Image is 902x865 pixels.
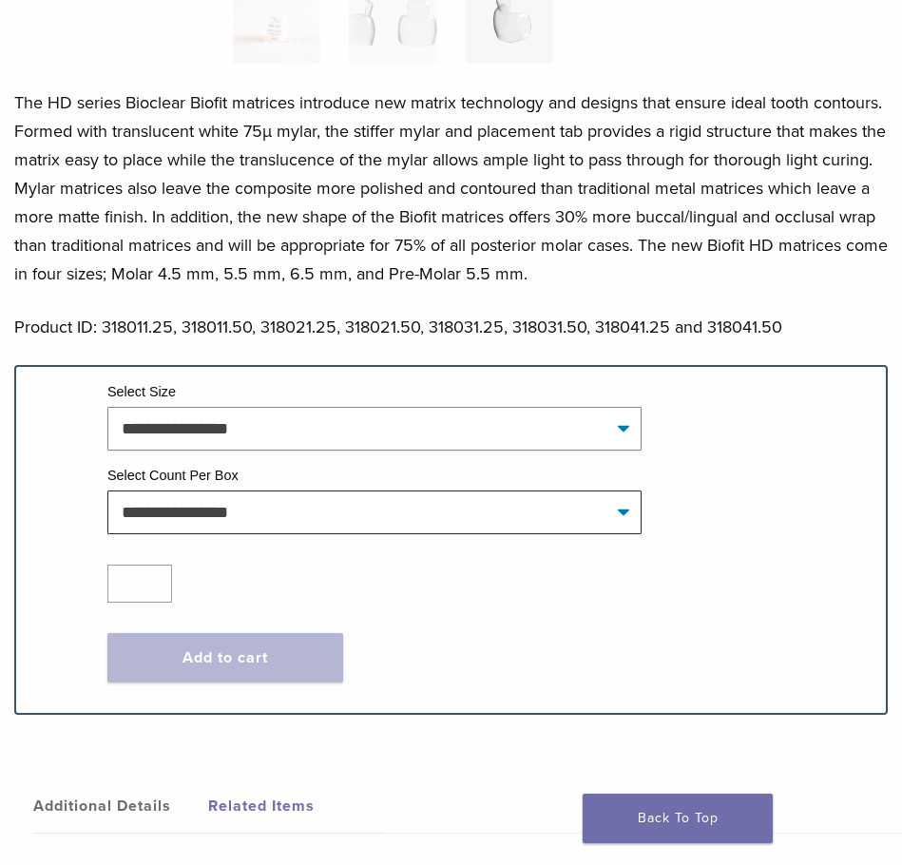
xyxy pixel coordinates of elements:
[107,633,343,682] button: Add to cart
[14,313,888,341] p: Product ID: 318011.25, 318011.50, 318021.25, 318021.50, 318031.25, 318031.50, 318041.25 and 31804...
[14,88,888,288] p: The HD series Bioclear Biofit matrices introduce new matrix technology and designs that ensure id...
[208,779,383,833] a: Related Items
[583,794,773,843] a: Back To Top
[33,779,208,833] a: Additional Details
[107,384,176,399] label: Select Size
[107,468,239,483] label: Select Count Per Box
